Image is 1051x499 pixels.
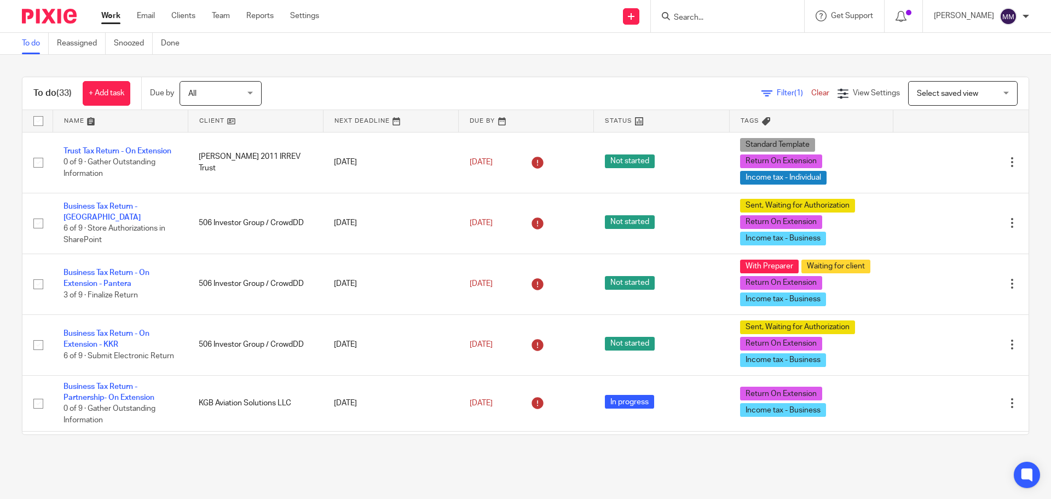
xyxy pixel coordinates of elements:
a: Business Tax Return - Partnership- On Extension [63,383,154,402]
a: Reports [246,10,274,21]
a: Business Tax Return - On Extension - Pantera [63,269,149,288]
td: KGB Aviation Solutions LLC [188,375,323,432]
span: [DATE] [470,219,493,227]
input: Search [673,13,771,23]
td: [DATE] [323,254,458,314]
td: 506 Investor Group / CrowdDD [188,193,323,254]
a: To do [22,33,49,54]
span: Income tax - Business [740,292,826,306]
a: Team [212,10,230,21]
td: [DATE] [323,314,458,375]
span: Waiting for client [801,260,870,273]
span: View Settings [853,89,900,97]
td: [DATE] [323,193,458,254]
span: Not started [605,154,655,168]
span: Select saved view [917,90,978,97]
a: + Add task [83,81,130,106]
span: 3 of 9 · Finalize Return [63,291,138,299]
span: [DATE] [470,158,493,166]
span: Not started [605,276,655,290]
span: 0 of 9 · Gather Outstanding Information [63,405,155,424]
span: [DATE] [470,341,493,348]
span: With Preparer [740,260,799,273]
span: (1) [794,89,803,97]
span: Income tax - Business [740,232,826,245]
span: (33) [56,89,72,97]
span: [DATE] [470,280,493,288]
span: 6 of 9 · Submit Electronic Return [63,352,174,360]
img: Pixie [22,9,77,24]
h1: To do [33,88,72,99]
span: Return On Extension [740,337,822,351]
a: Work [101,10,120,21]
span: Sent, Waiting for Authorization [740,199,855,213]
span: Return On Extension [740,215,822,229]
a: Clear [811,89,829,97]
p: Due by [150,88,174,99]
span: Income tax - Individual [740,171,827,185]
span: All [188,90,197,97]
a: Business Tax Return - On Extension - KKR [63,330,149,348]
a: Business Tax Return - [GEOGRAPHIC_DATA] [63,203,141,221]
span: Sent, Waiting for Authorization [740,320,855,334]
a: Trust Tax Return - On Extension [63,147,171,155]
span: 0 of 9 · Gather Outstanding Information [63,158,155,177]
span: Not started [605,337,655,351]
td: [PERSON_NAME] 2011 IRREV Trust [188,132,323,193]
td: 506 Investor Group / CrowdDD [188,254,323,314]
td: 506 Investor Group / CrowdDD [188,314,323,375]
td: [DATE] [323,132,458,193]
span: Filter [777,89,811,97]
span: Return On Extension [740,276,822,290]
td: [DATE] [323,375,458,432]
span: Return On Extension [740,387,822,400]
span: Income tax - Business [740,353,826,367]
a: Clients [171,10,195,21]
a: Settings [290,10,319,21]
span: In progress [605,395,654,409]
span: Standard Template [740,138,815,152]
a: Email [137,10,155,21]
img: svg%3E [1000,8,1017,25]
span: 6 of 9 · Store Authorizations in SharePoint [63,225,165,244]
span: Return On Extension [740,154,822,168]
a: Done [161,33,188,54]
span: Tags [741,118,759,124]
span: Income tax - Business [740,403,826,417]
a: Snoozed [114,33,153,54]
td: Kaima Agro LLC [188,432,323,477]
a: Reassigned [57,33,106,54]
p: [PERSON_NAME] [934,10,994,21]
span: Get Support [831,12,873,20]
td: [DATE] [323,432,458,477]
span: [DATE] [470,399,493,407]
span: Not started [605,215,655,229]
